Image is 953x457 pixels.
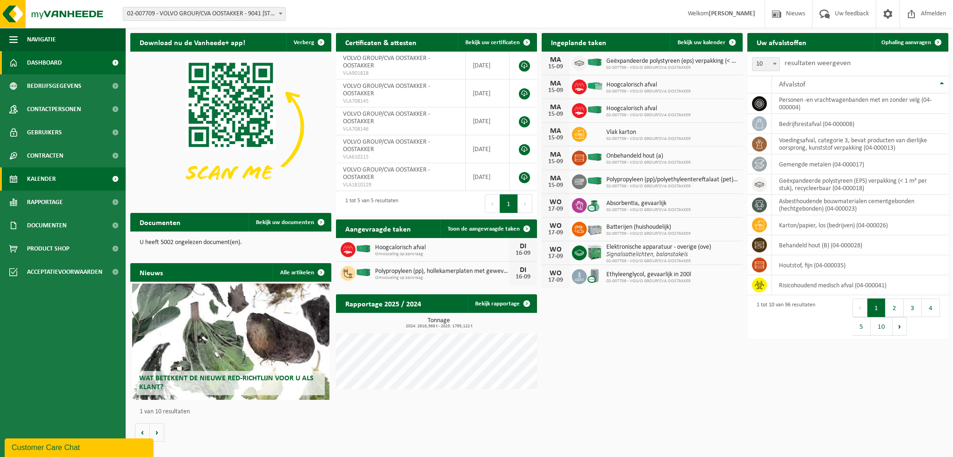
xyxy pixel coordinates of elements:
[772,195,948,215] td: asbesthoudende bouwmaterialen cementgebonden (hechtgebonden) (04-000023)
[606,244,711,251] span: Elektronische apparatuur - overige (ove)
[606,160,691,166] span: 02-007709 - VOLVO GROUP/CVA OOSTAKKER
[546,253,565,260] div: 17-09
[587,244,603,261] img: PB-HB-1400-HPE-GN-11
[587,58,603,66] img: HK-XC-40-GN-00
[772,154,948,174] td: gemengde metalen (04-000017)
[772,255,948,275] td: houtstof, fijn (04-000035)
[546,159,565,165] div: 15-09
[606,251,688,258] i: Signalisatielichten, balanstakels
[123,7,285,20] span: 02-007709 - VOLVO GROUP/CVA OOSTAKKER - 9041 OOSTAKKER, SMALLEHEERWEG 31
[752,58,779,71] span: 10
[500,194,518,213] button: 1
[514,266,532,274] div: DI
[466,52,510,79] td: [DATE]
[606,278,691,284] span: 02-007709 - VOLVO GROUP/CVA OOSTAKKER
[779,81,805,88] span: Afvalstof
[27,28,56,51] span: Navigatie
[752,57,780,71] span: 10
[448,226,520,232] span: Toon de aangevraagde taken
[871,317,893,336] button: 10
[546,111,565,118] div: 15-09
[130,213,190,231] h2: Documenten
[356,245,371,253] img: HK-XC-40-GN-00
[546,222,565,230] div: WO
[341,324,537,329] span: 2024: 2616,368 t - 2025: 1795,122 t
[336,33,426,51] h2: Certificaten & attesten
[256,219,314,225] span: Bekijk uw documenten
[375,275,509,281] span: Omwisseling op aanvraag
[248,213,330,232] a: Bekijk uw documenten
[606,176,738,184] span: Polypropyleen (pp)/polyethyleentereftalaat (pet) spanbanden
[587,82,603,90] img: HK-XP-30-GN-00
[542,33,616,51] h2: Ingeplande taken
[874,33,947,52] a: Ophaling aanvragen
[514,250,532,257] div: 16-09
[27,121,62,144] span: Gebruikers
[785,60,851,67] label: resultaten weergeven
[27,191,63,214] span: Rapportage
[886,298,904,317] button: 2
[458,33,536,52] a: Bekijk uw certificaten
[606,231,691,237] span: 02-007709 - VOLVO GROUP/CVA OOSTAKKER
[336,294,430,312] h2: Rapportage 2025 / 2024
[709,10,755,17] strong: [PERSON_NAME]
[606,81,691,89] span: Hoogcalorisch afval
[772,114,948,134] td: bedrijfsrestafval (04-000008)
[343,83,430,97] span: VOLVO GROUP/CVA OOSTAKKER - OOSTAKKER
[881,40,931,46] span: Ophaling aanvragen
[375,268,509,275] span: Polypropyleen (pp), hollekamerplaten met geweven pp, gekleurd
[546,87,565,94] div: 15-09
[273,263,330,282] a: Alle artikelen
[375,252,509,257] span: Omwisseling op aanvraag
[466,79,510,107] td: [DATE]
[468,294,536,313] a: Bekijk rapportage
[606,136,691,142] span: 02-007709 - VOLVO GROUP/CVA OOSTAKKER
[772,275,948,295] td: risicohoudend medisch afval (04-000041)
[606,58,738,65] span: Geëxpandeerde polystyreen (eps) verpakking (< 1 m² per stuk), recycleerbaar
[670,33,742,52] a: Bekijk uw kalender
[27,98,81,121] span: Contactpersonen
[606,65,738,71] span: 02-007709 - VOLVO GROUP/CVA OOSTAKKER
[606,89,691,94] span: 02-007709 - VOLVO GROUP/CVA OOSTAKKER
[587,197,603,212] img: PB-OT-0200-CU
[343,153,458,161] span: VLA610215
[466,135,510,163] td: [DATE]
[341,318,537,329] h3: Tonnage
[546,206,565,212] div: 17-09
[343,126,458,133] span: VLA708146
[546,277,565,284] div: 17-09
[123,7,286,21] span: 02-007709 - VOLVO GROUP/CVA OOSTAKKER - 9041 OOSTAKKER, SMALLEHEERWEG 31
[343,98,458,105] span: VLA708145
[518,194,532,213] button: Next
[356,268,371,277] img: HK-XC-40-GN-00
[867,298,886,317] button: 1
[27,214,67,237] span: Documenten
[343,139,430,153] span: VOLVO GROUP/CVA OOSTAKKER - OOSTAKKER
[132,284,329,400] a: Wat betekent de nieuwe RED-richtlijn voor u als klant?
[587,106,603,114] img: HK-XC-40-GN-00
[606,113,691,118] span: 02-007709 - VOLVO GROUP/CVA OOSTAKKER
[546,104,565,111] div: MA
[772,235,948,255] td: behandeld hout (B) (04-000028)
[546,127,565,135] div: MA
[27,237,69,260] span: Product Shop
[587,153,603,161] img: HK-XC-40-GN-00
[466,163,510,191] td: [DATE]
[140,409,327,415] p: 1 van 10 resultaten
[606,105,691,113] span: Hoogcalorisch afval
[466,107,510,135] td: [DATE]
[587,177,603,185] img: HK-XC-40-GN-00
[772,174,948,195] td: geëxpandeerde polystyreen (EPS) verpakking (< 1 m² per stuk), recycleerbaar (04-000018)
[546,56,565,64] div: MA
[135,423,150,442] button: Vorige
[27,51,62,74] span: Dashboard
[606,200,691,207] span: Absorbentia, gevaarlijk
[546,182,565,189] div: 15-09
[546,246,565,253] div: WO
[130,52,331,202] img: Download de VHEPlus App
[27,74,81,98] span: Bedrijfsgegevens
[546,151,565,159] div: MA
[286,33,330,52] button: Verberg
[130,33,255,51] h2: Download nu de Vanheede+ app!
[465,40,520,46] span: Bekijk uw certificaten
